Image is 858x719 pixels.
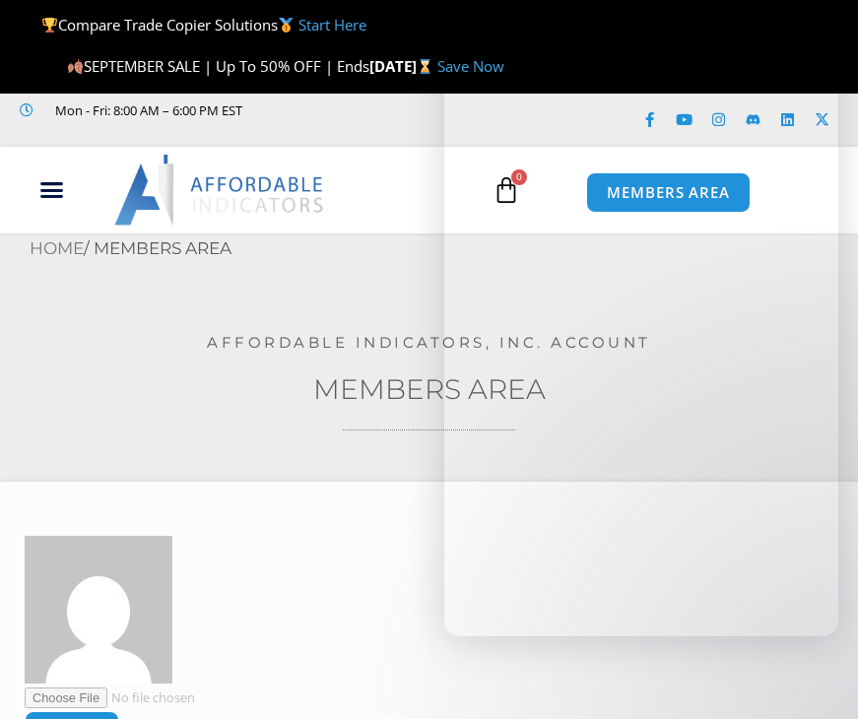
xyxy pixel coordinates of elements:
[207,333,651,352] a: Affordable Indicators, Inc. Account
[41,15,366,34] span: Compare Trade Copier Solutions
[791,652,838,699] iframe: Intercom live chat
[10,171,95,209] div: Menu Toggle
[279,18,294,33] img: 🥇
[369,56,437,76] strong: [DATE]
[30,238,84,258] a: Home
[67,56,369,76] span: SEPTEMBER SALE | Up To 50% OFF | Ends
[25,536,172,684] img: bcdb30c40a00f748f9a478ab87beda712fc1ea9f90299e700018cd22bc2c5f1f
[298,15,366,34] a: Start Here
[444,20,838,636] iframe: Intercom live chat
[68,59,83,74] img: 🍂
[42,18,57,33] img: 🏆
[114,155,326,226] img: LogoAI | Affordable Indicators – NinjaTrader
[418,59,432,74] img: ⌛
[313,372,546,406] a: Members Area
[437,56,504,76] a: Save Now
[50,98,242,122] span: Mon - Fri: 8:00 AM – 6:00 PM EST
[20,122,315,142] iframe: Customer reviews powered by Trustpilot
[30,233,858,265] nav: Breadcrumb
